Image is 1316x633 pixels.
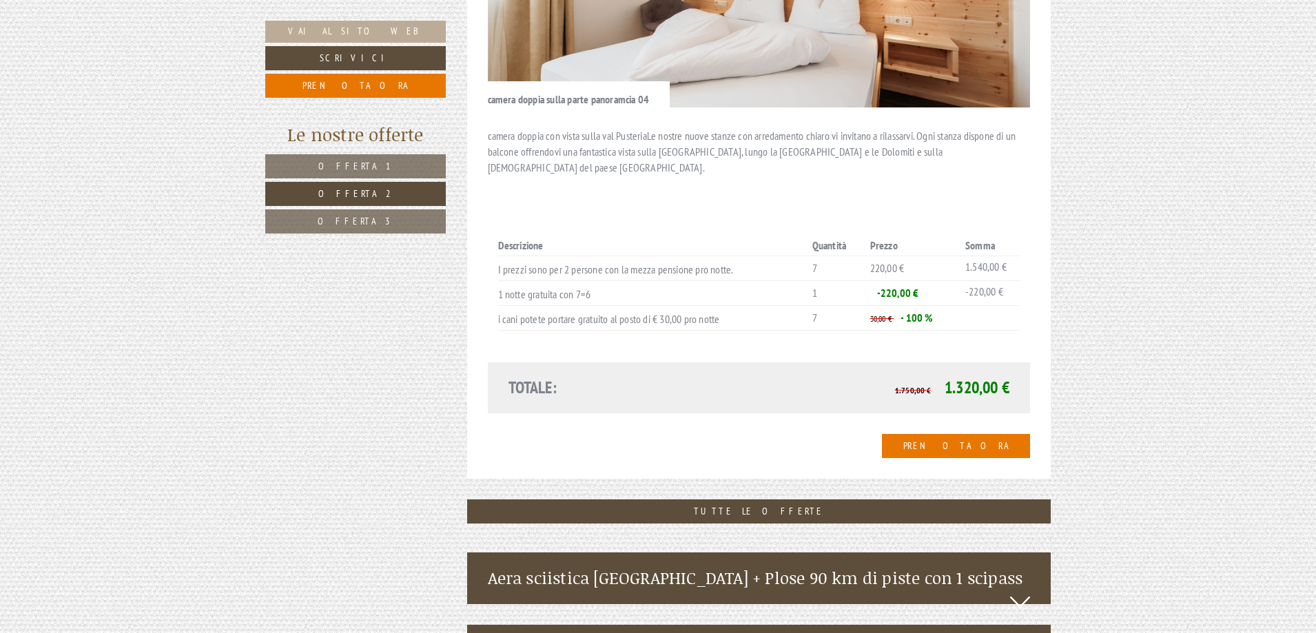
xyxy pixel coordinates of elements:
[318,187,393,200] span: Offerta 2
[498,256,807,281] td: I prezzi sono per 2 persone con la mezza pensione pro notte.
[877,286,919,300] span: -220,00 €
[265,21,446,43] a: Vai al sito web
[807,256,865,281] td: 7
[807,235,865,256] th: Quantità
[807,306,865,331] td: 7
[498,376,759,399] div: Totale:
[960,281,1020,306] td: -220,00 €
[318,215,394,227] span: Offerta 3
[498,281,807,306] td: 1 notte gratuita con 7=6
[467,552,1051,603] div: Aera sciistica [GEOGRAPHIC_DATA] + Plose 90 km di piste con 1 scipass
[865,235,960,256] th: Prezzo
[265,122,446,147] div: Le nostre offerte
[960,256,1020,281] td: 1.540,00 €
[895,385,931,395] span: 1.750,00 €
[467,499,1051,523] a: TUTTE LE OFFERTE
[945,377,1009,398] span: 1.320,00 €
[488,81,670,107] div: camera doppia sulla parte panoramcia 04
[498,306,807,331] td: i cani potete portare gratuito al posto di € 30,00 pro notte
[498,235,807,256] th: Descrizione
[882,434,1031,458] a: Prenota ora
[318,160,393,172] span: Offerta 1
[807,281,865,306] td: 1
[870,261,905,275] span: 220,00 €
[901,311,933,324] span: - 100 %
[960,235,1020,256] th: Somma
[265,74,446,98] a: Prenota ora
[488,128,1031,176] p: camera doppia con vista sulla val PusteriaLe nostre nuove stanze con arredamento chiaro vi invita...
[265,46,446,70] a: Scrivici
[870,313,892,324] span: 30,00 €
